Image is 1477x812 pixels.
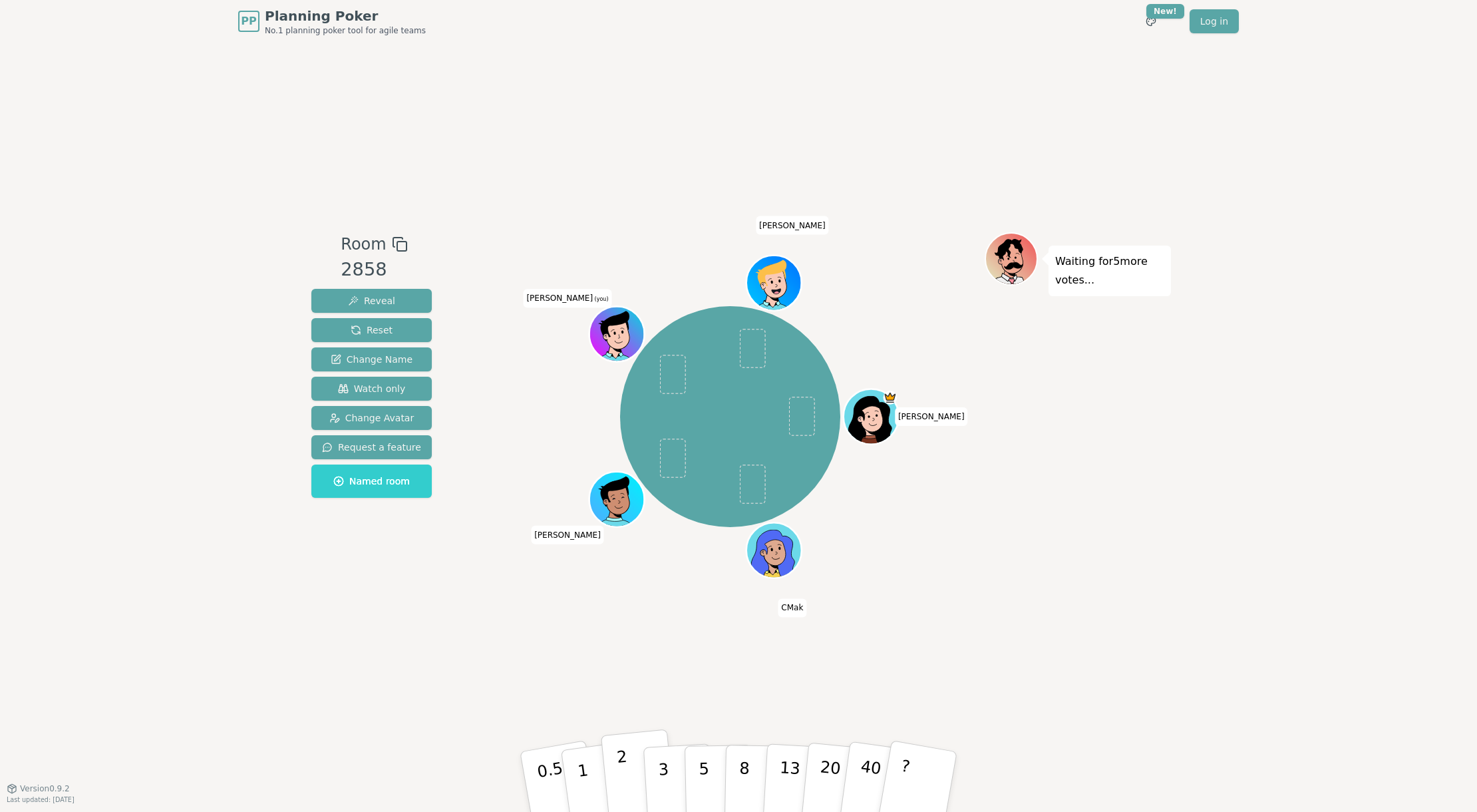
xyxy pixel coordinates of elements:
[311,377,432,401] button: Watch only
[1146,4,1184,19] div: New!
[311,347,432,371] button: Change Name
[1139,9,1163,33] button: New!
[1055,252,1164,290] p: Waiting for 5 more votes...
[311,406,432,430] button: Change Avatar
[311,289,432,313] button: Reveal
[531,525,604,544] span: Click to change your name
[523,289,611,307] span: Click to change your name
[333,475,410,488] span: Named room
[331,353,412,366] span: Change Name
[756,216,829,234] span: Click to change your name
[7,783,70,794] button: Version0.9.2
[322,441,421,454] span: Request a feature
[311,435,432,459] button: Request a feature
[341,232,386,256] span: Room
[591,308,643,360] button: Click to change your avatar
[348,294,395,307] span: Reveal
[341,256,407,284] div: 2858
[351,323,393,337] span: Reset
[265,25,426,36] span: No.1 planning poker tool for agile teams
[329,411,414,425] span: Change Avatar
[265,7,426,25] span: Planning Poker
[241,13,256,29] span: PP
[311,318,432,342] button: Reset
[238,7,426,36] a: PPPlanning PokerNo.1 planning poker tool for agile teams
[311,465,432,498] button: Named room
[778,598,806,617] span: Click to change your name
[883,391,897,405] span: Cristina is the host
[20,783,70,794] span: Version 0.9.2
[593,296,609,302] span: (you)
[7,796,75,803] span: Last updated: [DATE]
[1190,9,1239,33] a: Log in
[338,382,406,395] span: Watch only
[895,407,968,426] span: Click to change your name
